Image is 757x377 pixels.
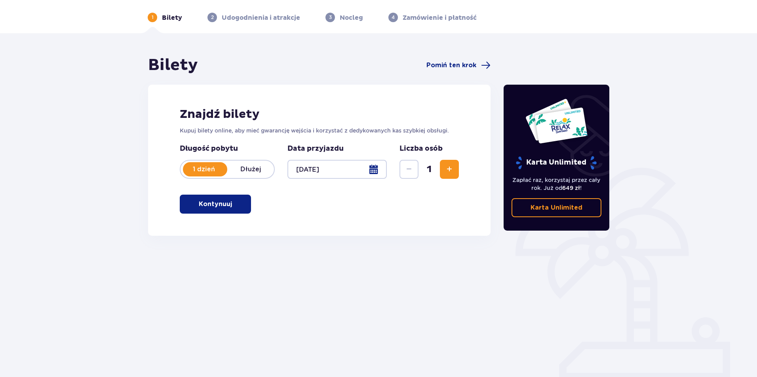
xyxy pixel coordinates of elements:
[426,61,476,70] span: Pomiń ten krok
[227,165,274,174] p: Dłużej
[180,195,251,214] button: Kontynuuj
[403,13,477,22] p: Zamówienie i płatność
[515,156,597,170] p: Karta Unlimited
[392,14,395,21] p: 4
[562,185,580,191] span: 649 zł
[162,13,182,22] p: Bilety
[531,203,582,212] p: Karta Unlimited
[399,144,443,153] p: Liczba osób
[399,160,418,179] button: Zmniejsz
[152,14,154,21] p: 1
[207,13,300,22] div: 2Udogodnienia i atrakcje
[388,13,477,22] div: 4Zamówienie i płatność
[180,144,275,153] p: Długość pobytu
[199,200,232,208] p: Kontynuuj
[211,14,214,21] p: 2
[181,165,227,174] p: 1 dzień
[148,55,198,75] h1: Bilety
[512,198,602,217] a: Karta Unlimited
[148,13,182,22] div: 1Bilety
[525,98,588,144] img: Dwie karty całoroczne do Suntago z napisem 'UNLIMITED RELAX', na białym tle z tropikalnymi liśćmi...
[180,107,459,122] h2: Znajdź bilety
[440,160,459,179] button: Zwiększ
[420,163,438,175] span: 1
[329,14,332,21] p: 3
[426,61,491,70] a: Pomiń ten krok
[325,13,363,22] div: 3Nocleg
[222,13,300,22] p: Udogodnienia i atrakcje
[340,13,363,22] p: Nocleg
[512,176,602,192] p: Zapłać raz, korzystaj przez cały rok. Już od !
[180,127,459,135] p: Kupuj bilety online, aby mieć gwarancję wejścia i korzystać z dedykowanych kas szybkiej obsługi.
[287,144,344,153] p: Data przyjazdu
